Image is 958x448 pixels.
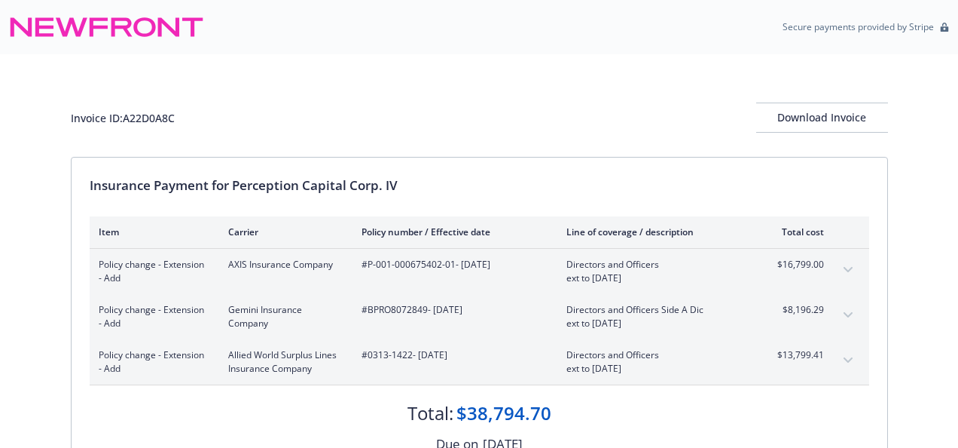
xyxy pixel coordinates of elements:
[71,110,175,126] div: Invoice ID: A22D0A8C
[566,226,743,238] div: Line of coverage / description
[228,226,337,238] div: Carrier
[228,303,337,330] span: Gemini Insurance Company
[90,249,869,294] div: Policy change - Extension - AddAXIS Insurance Company#P-001-000675402-01- [DATE]Directors and Off...
[566,258,743,285] span: Directors and Officersext to [DATE]
[767,258,824,272] span: $16,799.00
[407,400,453,426] div: Total:
[90,294,869,339] div: Policy change - Extension - AddGemini Insurance Company#BPRO8072849- [DATE]Directors and Officers...
[228,348,337,376] span: Allied World Surplus Lines Insurance Company
[566,317,743,330] span: ext to [DATE]
[836,348,860,373] button: expand content
[767,303,824,317] span: $8,196.29
[836,258,860,282] button: expand content
[783,20,934,33] p: Secure payments provided by Stripe
[90,339,869,385] div: Policy change - Extension - AddAllied World Surplus Lines Insurance Company#0313-1422- [DATE]Dire...
[566,348,743,376] span: Directors and Officersext to [DATE]
[767,226,824,238] div: Total cost
[566,272,743,285] span: ext to [DATE]
[756,103,888,133] button: Download Invoice
[99,258,204,285] span: Policy change - Extension - Add
[767,348,824,362] span: $13,799.41
[228,258,337,272] span: AXIS Insurance Company
[362,226,542,238] div: Policy number / Effective date
[99,303,204,330] span: Policy change - Extension - Add
[566,362,743,376] span: ext to [DATE]
[99,348,204,376] span: Policy change - Extension - Add
[756,103,888,132] div: Download Invoice
[566,258,743,272] span: Directors and Officers
[566,348,743,362] span: Directors and Officers
[566,303,743,330] span: Directors and Officers Side A Dicext to [DATE]
[99,226,204,238] div: Item
[90,176,869,195] div: Insurance Payment for Perception Capital Corp. IV
[566,303,743,317] span: Directors and Officers Side A Dic
[362,258,542,272] span: #P-001-000675402-01 - [DATE]
[362,303,542,317] span: #BPRO8072849 - [DATE]
[362,348,542,362] span: #0313-1422 - [DATE]
[836,303,860,327] button: expand content
[456,400,551,426] div: $38,794.70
